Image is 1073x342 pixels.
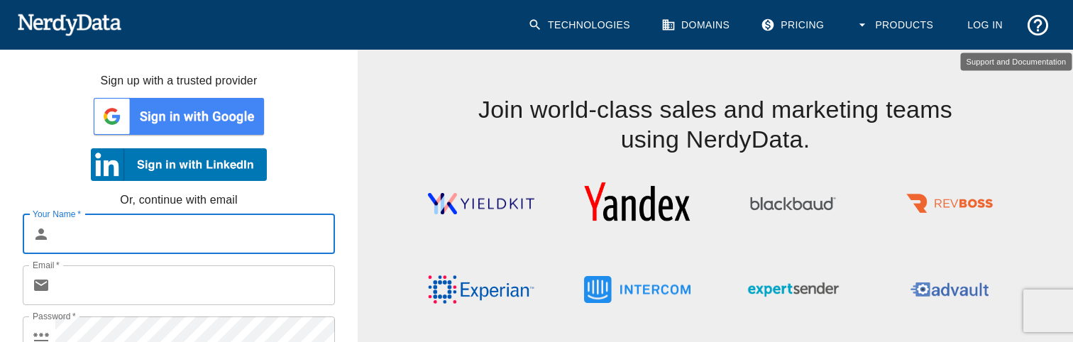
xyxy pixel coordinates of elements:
a: Log In [956,7,1014,43]
img: NerdyData.com [17,10,121,38]
a: Domains [653,7,741,43]
img: Yandex [584,172,690,236]
img: YieldKit [428,172,534,236]
img: Experian [428,258,534,321]
img: RevBoss [896,172,1003,236]
button: Products [847,7,945,43]
img: ExpertSender [740,258,847,321]
a: Technologies [519,7,642,43]
h4: Join world-class sales and marketing teams using NerdyData. [403,50,1028,155]
div: Support and Documentation [961,53,1072,71]
button: Support and Documentation [1020,7,1056,43]
label: Password [33,310,76,322]
img: Sign-In-Large---Default.png [91,148,267,181]
label: Email [33,259,60,271]
img: btn_google_signin_dark_normal_web@2x.png [91,95,267,138]
img: Intercom [584,258,690,321]
label: Your Name [33,208,81,220]
img: Blackbaud [740,172,847,236]
a: Pricing [752,7,835,43]
img: Advault [896,258,1003,321]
